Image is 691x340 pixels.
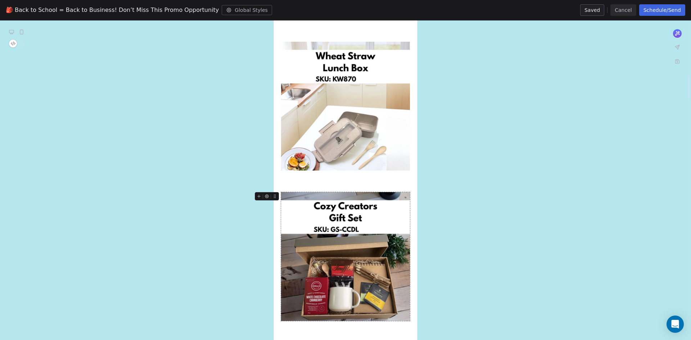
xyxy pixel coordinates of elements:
button: Schedule/Send [639,4,685,16]
button: Saved [580,4,604,16]
span: 🎒 Back to School = Back to Business! Don’t Miss This Promo Opportunity [6,6,219,14]
button: Global Styles [222,5,272,15]
button: Cancel [610,4,636,16]
div: Open Intercom Messenger [667,316,684,333]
